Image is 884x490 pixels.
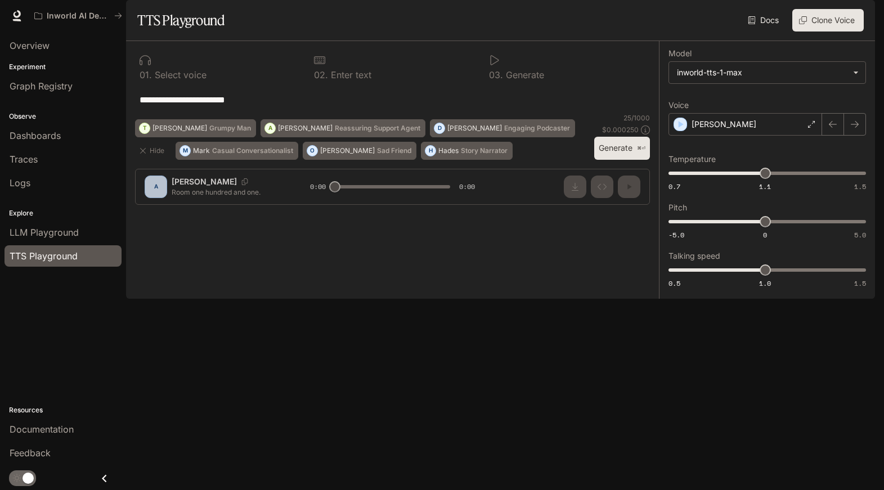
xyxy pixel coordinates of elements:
p: Generate [503,70,544,79]
span: 1.0 [759,278,771,288]
div: O [307,142,317,160]
span: 0.5 [668,278,680,288]
button: A[PERSON_NAME]Reassuring Support Agent [261,119,425,137]
p: Temperature [668,155,716,163]
span: 1.5 [854,278,866,288]
button: Generate⌘⏎ [594,137,650,160]
p: $ 0.000250 [602,125,639,134]
p: 25 / 1000 [623,113,650,123]
p: [PERSON_NAME] [278,125,333,132]
p: Model [668,50,692,57]
p: 0 3 . [489,70,503,79]
p: Engaging Podcaster [504,125,570,132]
span: 5.0 [854,230,866,240]
p: Talking speed [668,252,720,260]
span: 1.5 [854,182,866,191]
button: O[PERSON_NAME]Sad Friend [303,142,416,160]
p: Voice [668,101,689,109]
p: Pitch [668,204,687,212]
button: MMarkCasual Conversationalist [176,142,298,160]
span: 0 [763,230,767,240]
p: 0 1 . [140,70,152,79]
p: Enter text [328,70,371,79]
h1: TTS Playground [137,9,225,32]
p: Sad Friend [377,147,411,154]
button: All workspaces [29,5,127,27]
div: D [434,119,445,137]
button: D[PERSON_NAME]Engaging Podcaster [430,119,575,137]
span: 1.1 [759,182,771,191]
a: Docs [746,9,783,32]
button: T[PERSON_NAME]Grumpy Man [135,119,256,137]
button: Hide [135,142,171,160]
p: Mark [193,147,210,154]
div: M [180,142,190,160]
button: HHadesStory Narrator [421,142,513,160]
div: H [425,142,436,160]
p: [PERSON_NAME] [692,119,756,130]
button: Clone Voice [792,9,864,32]
p: Casual Conversationalist [212,147,293,154]
p: Select voice [152,70,207,79]
p: ⌘⏎ [637,145,645,152]
p: [PERSON_NAME] [447,125,502,132]
div: inworld-tts-1-max [669,62,865,83]
div: A [265,119,275,137]
p: Hades [438,147,459,154]
p: Story Narrator [461,147,508,154]
div: T [140,119,150,137]
p: Grumpy Man [209,125,251,132]
p: [PERSON_NAME] [152,125,207,132]
p: Inworld AI Demos [47,11,110,21]
span: 0.7 [668,182,680,191]
p: Reassuring Support Agent [335,125,420,132]
p: [PERSON_NAME] [320,147,375,154]
div: inworld-tts-1-max [677,67,847,78]
p: 0 2 . [314,70,328,79]
span: -5.0 [668,230,684,240]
